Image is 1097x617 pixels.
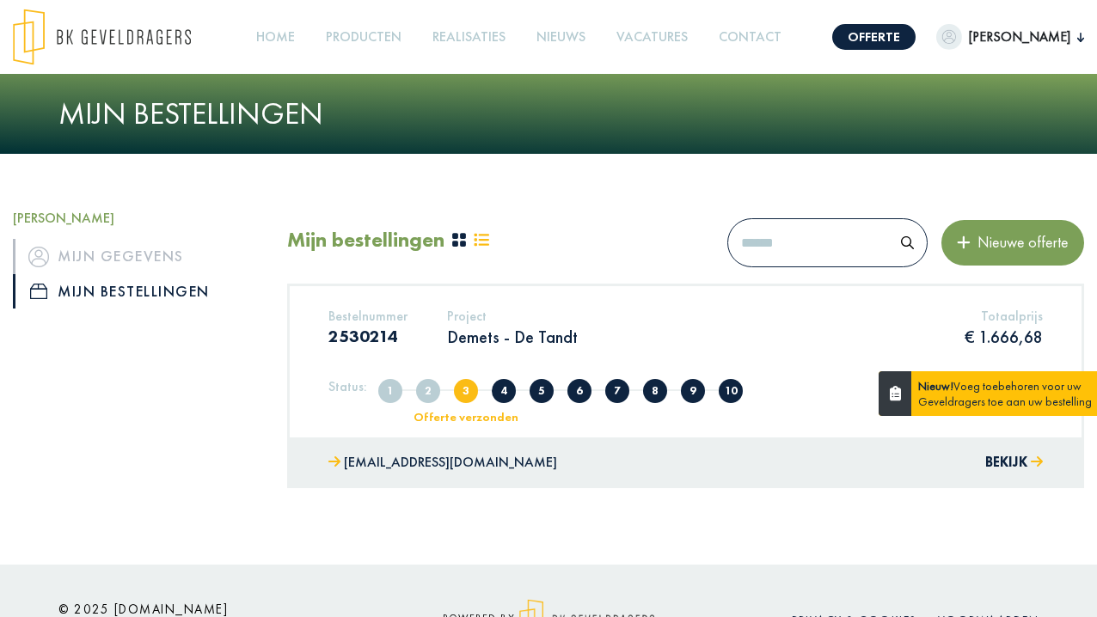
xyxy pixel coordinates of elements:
[13,239,261,273] a: iconMijn gegevens
[832,24,916,50] a: Offerte
[567,379,591,403] span: Offerte goedgekeurd
[936,24,962,50] img: dummypic.png
[941,220,1084,265] button: Nieuwe offerte
[681,379,705,403] span: Klaar voor levering/afhaling
[447,326,578,348] p: Demets - De Tandt
[328,308,408,324] h5: Bestelnummer
[249,18,302,57] a: Home
[30,284,47,299] img: icon
[605,379,629,403] span: In productie
[395,411,537,423] div: Offerte verzonden
[28,247,49,267] img: icon
[328,378,367,394] h5: Status:
[454,379,478,403] span: Offerte verzonden
[328,450,557,475] a: [EMAIL_ADDRESS][DOMAIN_NAME]
[530,18,592,57] a: Nieuws
[712,18,788,57] a: Contact
[426,18,512,57] a: Realisaties
[378,379,402,403] span: Aangemaakt
[319,18,408,57] a: Producten
[965,326,1043,348] p: € 1.666,68
[643,379,667,403] span: In nabehandeling
[13,210,261,226] h5: [PERSON_NAME]
[918,378,953,394] strong: Nieuw!
[901,236,914,249] img: search.svg
[13,274,261,308] a: iconMijn bestellingen
[971,232,1069,252] span: Nieuwe offerte
[965,308,1043,324] h5: Totaalprijs
[530,379,554,403] span: Offerte afgekeurd
[719,379,743,403] span: Geleverd/afgehaald
[287,228,444,253] h2: Mijn bestellingen
[13,9,191,65] img: logo
[328,326,408,346] h3: 2530214
[492,379,516,403] span: Offerte in overleg
[610,18,695,57] a: Vacatures
[58,95,1039,132] h1: Mijn bestellingen
[936,24,1084,50] button: [PERSON_NAME]
[962,27,1077,47] span: [PERSON_NAME]
[985,450,1043,475] button: Bekijk
[447,308,578,324] h5: Project
[58,602,368,617] h6: © 2025 [DOMAIN_NAME]
[416,379,440,403] span: Volledig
